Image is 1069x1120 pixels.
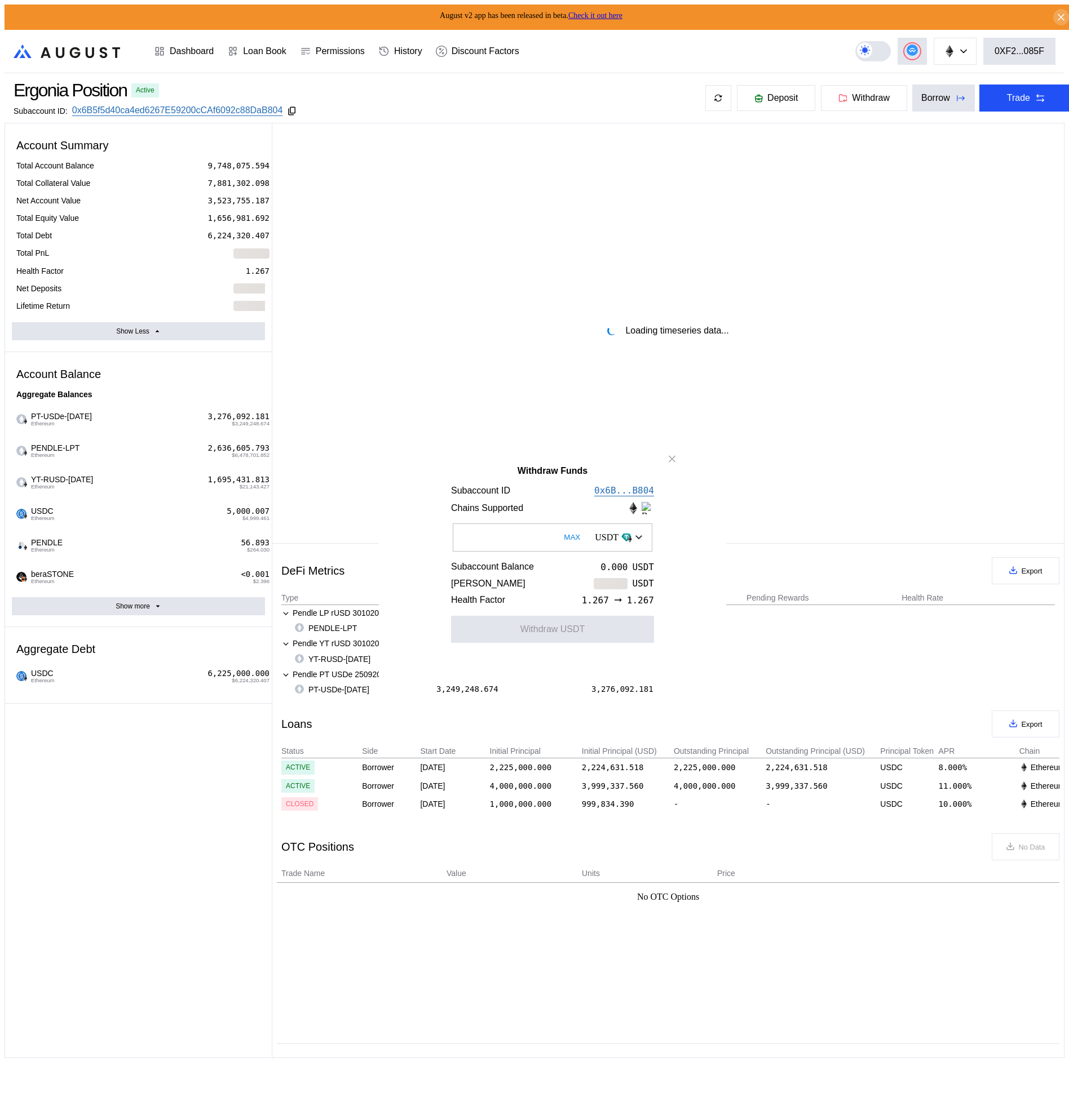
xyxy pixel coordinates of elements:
[207,178,270,188] div: 7,881,302.098
[627,595,654,606] span: 1.267
[295,654,370,664] div: YT-RUSD-[DATE]
[31,452,79,458] span: Ethereum
[26,669,55,683] span: USDC
[674,746,764,755] div: Outstanding Principal
[23,450,28,456] img: svg+xml,%3c
[420,797,488,811] div: [DATE]
[12,135,265,157] div: Account Summary
[241,570,270,579] div: <0.001
[582,595,609,606] span: 1.267
[880,746,937,755] div: Principal Token
[16,572,26,582] img: beraSTONE.png
[207,195,270,206] div: 3,523,755.187
[420,746,488,755] div: Start Date
[637,892,699,902] div: No OTC Options
[1019,781,1028,790] img: svg+xml,%3c
[1019,762,1065,772] div: Ethereum
[16,248,49,258] div: Total PnL
[921,93,950,103] div: Borrow
[295,685,304,694] img: empty-token.png
[281,868,325,879] span: Trade Name
[16,671,26,681] img: usdc.png
[247,547,270,553] span: $264.030
[582,781,644,790] div: 3,999,337.560
[766,797,878,811] div: -
[1019,763,1028,772] img: svg+xml,%3c
[420,779,488,793] div: [DATE]
[939,797,1018,811] div: 10.000%
[939,746,1018,755] div: APR
[490,799,552,808] div: 1,000,000.000
[16,414,26,424] img: empty-token.png
[281,638,435,649] div: Pendle YT rUSD 30102025 MAINNET
[16,195,81,206] div: Net Account Value
[674,781,736,790] div: 4,000,000.000
[136,86,154,94] div: Active
[362,746,418,755] div: Side
[23,513,28,519] img: svg+xml,%3c
[12,363,265,385] div: Account Balance
[451,503,523,513] div: Chains Supported
[286,782,310,790] div: ACTIVE
[582,868,600,879] span: Units
[452,46,519,56] div: Discount Factors
[560,525,584,550] button: MAX
[746,593,809,602] div: Pending Rewards
[316,46,365,56] div: Permissions
[281,718,312,731] div: Loans
[170,46,214,56] div: Dashboard
[31,421,92,426] span: Ethereum
[674,763,736,772] div: 2,225,000.000
[23,576,28,582] img: svg+xml,%3c
[207,412,270,421] div: 3,276,092.181
[766,763,828,772] div: 2,224,631.518
[16,230,52,241] div: Total Debt
[582,763,644,772] div: 2,224,631.518
[23,675,28,681] img: svg+xml,%3c
[26,506,55,521] span: USDC
[240,484,270,490] span: $21,143.427
[589,528,648,547] div: Open menu for selecting token for payment
[232,678,270,683] span: $6,224,320.407
[31,547,63,553] span: Ethereum
[72,105,283,116] a: 0x6B5f5d40ca4ed6267E59200cCAf6092c88DaB804
[490,781,552,790] div: 4,000,000.000
[451,486,510,496] div: Subaccount ID
[241,538,270,548] div: 56.893
[436,685,498,694] div: 3,249,248.674
[26,475,93,490] span: YT-RUSD-[DATE]
[31,515,55,521] span: Ethereum
[281,746,360,755] div: Status
[253,579,270,584] span: $2.396
[595,532,619,543] div: USDT
[674,797,764,811] div: -
[939,779,1018,793] div: 11.000%
[362,761,418,774] div: Borrower
[362,797,418,811] div: Borrower
[31,484,93,490] span: Ethereum
[281,565,344,577] div: DeFi Metrics
[207,230,270,241] div: 6,224,320.407
[767,93,798,103] span: Deposit
[591,685,653,694] div: 3,276,092.181
[995,46,1044,56] div: 0XF2...085F
[16,509,26,519] img: usdc.png
[207,161,270,171] div: 9,748,075.594
[582,746,672,755] div: Initial Principal (USD)
[16,446,26,456] img: empty-token.png
[625,326,728,336] div: Loading timeseries data...
[286,800,313,808] div: CLOSED
[582,799,634,808] div: 999,834.390
[766,746,878,755] div: Outstanding Principal (USD)
[286,763,310,771] div: ACTIVE
[626,536,633,543] img: svg+xml,%3c
[16,477,26,487] img: empty-token.png
[397,466,708,476] h2: Withdraw Funds
[632,578,654,589] div: USDT
[1019,781,1065,791] div: Ethereum
[31,678,55,683] span: Ethereum
[232,421,270,426] span: $3,249,248.674
[26,570,74,584] span: beraSTONE
[394,46,422,56] div: History
[440,11,622,20] span: August v2 app has been released in beta.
